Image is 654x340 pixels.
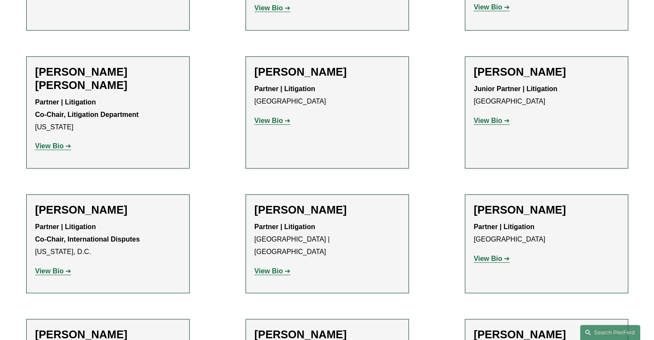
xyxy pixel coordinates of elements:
[35,221,181,258] p: [US_STATE], D.C.
[35,96,181,133] p: [US_STATE]
[474,203,619,217] h2: [PERSON_NAME]
[255,221,400,258] p: [GEOGRAPHIC_DATA] | [GEOGRAPHIC_DATA]
[474,221,619,246] p: [GEOGRAPHIC_DATA]
[474,3,502,11] strong: View Bio
[474,255,502,262] strong: View Bio
[474,117,502,124] strong: View Bio
[255,4,283,12] strong: View Bio
[35,223,140,243] strong: Partner | Litigation Co-Chair, International Disputes
[474,117,510,124] a: View Bio
[35,267,64,275] strong: View Bio
[255,65,400,79] h2: [PERSON_NAME]
[255,85,315,92] strong: Partner | Litigation
[35,65,181,92] h2: [PERSON_NAME] [PERSON_NAME]
[255,203,400,217] h2: [PERSON_NAME]
[255,83,400,108] p: [GEOGRAPHIC_DATA]
[474,255,510,262] a: View Bio
[474,3,510,11] a: View Bio
[474,223,534,230] strong: Partner | Litigation
[35,142,64,150] strong: View Bio
[255,117,283,124] strong: View Bio
[35,98,139,118] strong: Partner | Litigation Co-Chair, Litigation Department
[35,203,181,217] h2: [PERSON_NAME]
[474,65,619,79] h2: [PERSON_NAME]
[255,267,291,275] a: View Bio
[255,4,291,12] a: View Bio
[474,85,558,92] strong: Junior Partner | Litigation
[255,267,283,275] strong: View Bio
[255,117,291,124] a: View Bio
[35,142,71,150] a: View Bio
[35,267,71,275] a: View Bio
[580,325,640,340] a: Search this site
[255,223,315,230] strong: Partner | Litigation
[474,83,619,108] p: [GEOGRAPHIC_DATA]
